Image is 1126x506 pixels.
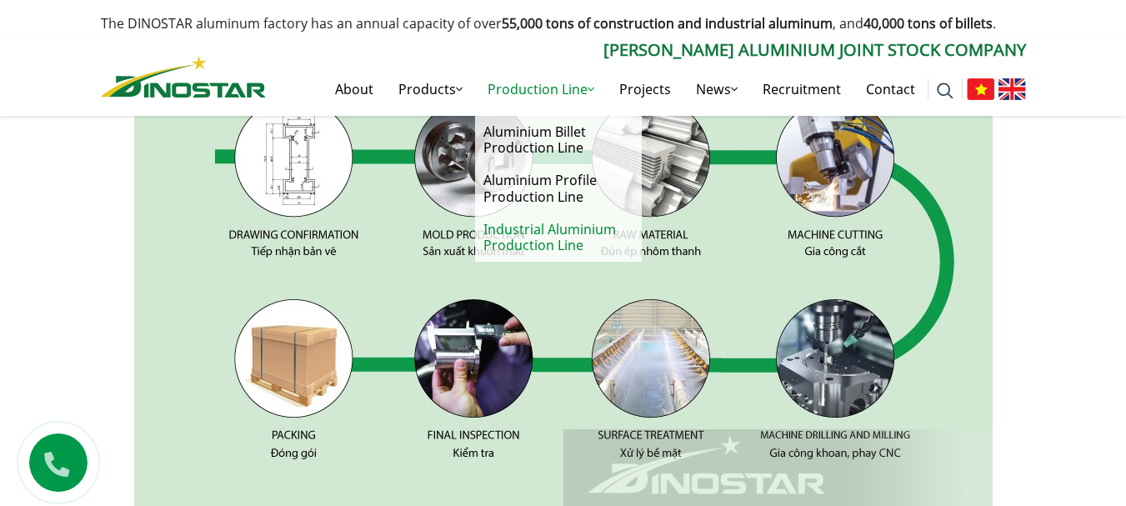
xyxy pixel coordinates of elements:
p: The DINOSTAR aluminum factory has an annual capacity of over , and . [101,13,1026,33]
a: Contact [853,63,928,116]
a: Projects [607,63,683,116]
img: Tiếng Việt [967,78,994,100]
a: Aluminium Billet Production Line [475,116,642,164]
p: [PERSON_NAME] Aluminium Joint Stock Company [266,38,1026,63]
strong: 55,000 tons of construction and industrial aluminum [502,14,833,33]
strong: 40,000 tons of billets [863,14,993,33]
a: About [323,63,386,116]
a: News [683,63,750,116]
a: Products [386,63,475,116]
img: Nhôm Dinostar [101,56,266,98]
img: search [937,83,953,99]
a: Aluminium Profile Production Line [475,164,642,213]
a: Industrial Aluminium Production Line [475,213,642,262]
img: English [998,78,1026,100]
a: Recruitment [750,63,853,116]
a: Production Line [475,63,607,116]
